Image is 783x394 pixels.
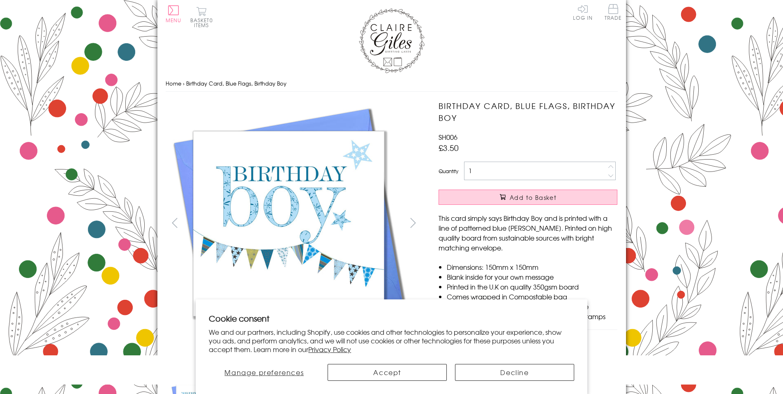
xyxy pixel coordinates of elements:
button: prev [166,213,184,232]
button: Decline [455,364,574,381]
nav: breadcrumbs [166,75,618,92]
button: next [404,213,422,232]
a: Privacy Policy [308,344,351,354]
li: Dimensions: 150mm x 150mm [447,262,617,272]
span: SH006 [439,132,457,142]
button: Add to Basket [439,190,617,205]
button: Accept [328,364,447,381]
img: Birthday Card, Blue Flags, Birthday Boy [166,100,412,347]
button: Basket0 items [190,7,213,28]
span: Menu [166,16,182,24]
li: Comes wrapped in Compostable bag [447,292,617,301]
p: This card simply says Birthday Boy and is printed with a line of patterned blue [PERSON_NAME]. Pr... [439,213,617,253]
span: Manage preferences [224,367,304,377]
a: Trade [605,4,622,22]
p: We and our partners, including Shopify, use cookies and other technologies to personalize your ex... [209,328,574,353]
span: 0 items [194,16,213,29]
span: › [183,79,185,87]
a: Log In [573,4,593,20]
h1: Birthday Card, Blue Flags, Birthday Boy [439,100,617,124]
li: Blank inside for your own message [447,272,617,282]
img: Claire Giles Greetings Cards [359,8,425,73]
button: Menu [166,5,182,23]
a: Home [166,79,181,87]
span: Add to Basket [510,193,557,202]
span: Trade [605,4,622,20]
li: Printed in the U.K on quality 350gsm board [447,282,617,292]
span: Birthday Card, Blue Flags, Birthday Boy [186,79,286,87]
button: Manage preferences [209,364,319,381]
span: £3.50 [439,142,459,153]
h2: Cookie consent [209,313,574,324]
label: Quantity [439,167,458,175]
